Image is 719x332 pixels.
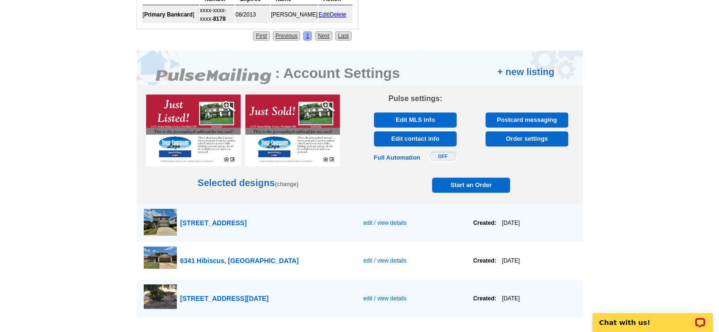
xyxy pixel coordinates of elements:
[330,11,347,18] a: Delete
[137,108,360,190] p: Selected designs
[137,204,583,242] a: [STREET_ADDRESS] edit / view details Created:[DATE]
[303,31,312,41] a: 1
[319,6,352,23] td: |
[146,94,241,166] img: Pulse8_RF_JL_sample.jpg
[485,112,568,128] a: Postcard messaging
[253,31,269,41] a: First
[144,284,177,309] img: thumb-5f18a55244f02.jpg
[363,220,406,226] span: edit / view details
[273,31,301,41] a: Previous
[275,65,400,82] h2: : Account Settings
[271,6,318,23] td: [PERSON_NAME]
[473,257,496,264] strong: Created:
[377,112,454,128] span: Edit MLS info
[374,153,420,162] div: Full Automation
[200,6,234,23] td: xxxx-xxxx-xxxx-
[143,6,199,23] td: [ ]
[485,131,568,146] a: Order settings
[473,295,496,302] strong: Created:
[335,31,352,41] a: Last
[473,220,496,226] strong: Created:
[137,242,583,280] a: 6341 Hibiscus, [GEOGRAPHIC_DATA] edit / view details Created:[DATE]
[321,99,335,113] img: magnify-glass.png
[156,68,274,85] img: logo.png
[496,257,520,264] span: [DATE]
[496,220,520,226] span: [DATE]
[496,295,520,302] span: [DATE]
[434,178,508,193] span: Start an Order
[319,11,329,18] a: Edit
[377,131,454,146] span: Edit contact info
[144,247,177,269] img: thumb-68952e6121687.jpg
[222,99,236,113] img: magnify-glass.png
[363,295,406,302] span: edit / view details
[586,302,719,332] iframe: LiveChat chat widget
[497,65,554,79] a: + new listing
[180,257,299,264] span: 6341 Hibiscus, [GEOGRAPHIC_DATA]
[315,31,332,41] a: Next
[363,257,406,264] span: edit / view details
[235,6,270,23] td: 08/2013
[369,94,462,103] h3: Pulse settings:
[432,178,510,193] a: Start an Order
[488,112,565,128] span: Postcard messaging
[275,181,298,187] a: (change)
[374,131,457,146] a: Edit contact info
[374,112,457,128] a: Edit MLS info
[137,280,583,317] a: [STREET_ADDRESS][DATE] edit / view details Created:[DATE]
[144,209,177,236] img: thumb-686ad18fafea6.jpg
[245,94,340,166] img: Pulse8_RF_JS_sample.jpg
[180,219,247,227] span: [STREET_ADDRESS]
[180,295,269,302] span: [STREET_ADDRESS][DATE]
[488,131,565,146] span: Order settings
[213,16,226,22] strong: 8178
[144,11,193,18] b: Primary Bankcard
